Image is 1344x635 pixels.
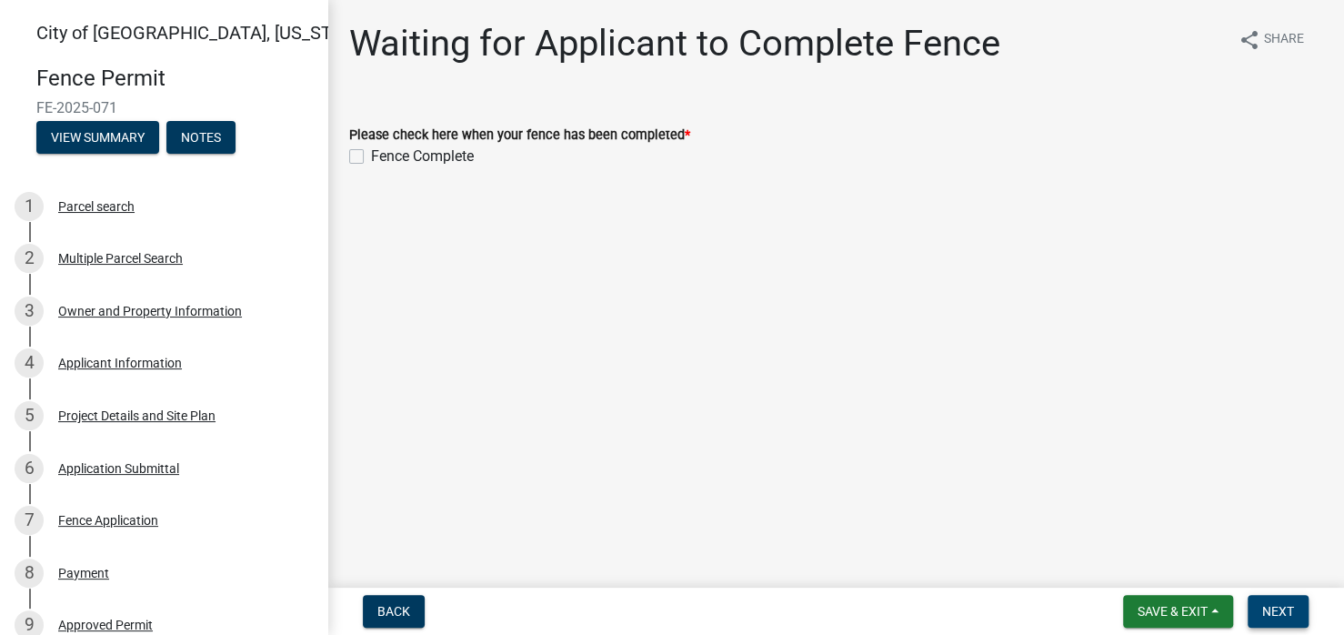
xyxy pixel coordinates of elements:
div: 4 [15,348,44,378]
div: Project Details and Site Plan [58,409,216,422]
div: Multiple Parcel Search [58,252,183,265]
button: Back [363,595,425,628]
div: 6 [15,454,44,483]
div: Application Submittal [58,462,179,475]
wm-modal-confirm: Notes [166,131,236,146]
span: Back [377,604,410,619]
div: 7 [15,506,44,535]
div: Approved Permit [58,619,153,631]
button: shareShare [1224,22,1319,57]
span: Share [1264,29,1304,51]
div: Owner and Property Information [58,305,242,317]
div: 2 [15,244,44,273]
div: 5 [15,401,44,430]
wm-modal-confirm: Summary [36,131,159,146]
button: Next [1248,595,1309,628]
div: Fence Application [58,514,158,527]
button: Save & Exit [1123,595,1233,628]
div: Applicant Information [58,357,182,369]
i: share [1239,29,1260,51]
div: 8 [15,559,44,588]
span: City of [GEOGRAPHIC_DATA], [US_STATE] [36,22,367,44]
label: Fence Complete [371,146,474,167]
div: 3 [15,297,44,326]
button: View Summary [36,121,159,154]
span: FE-2025-071 [36,99,291,116]
h1: Waiting for Applicant to Complete Fence [349,22,1000,66]
h4: Fence Permit [36,66,313,92]
button: Notes [166,121,236,154]
label: Please check here when your fence has been completed [349,129,690,142]
div: Parcel search [58,200,135,213]
div: Payment [58,567,109,580]
span: Save & Exit [1138,604,1208,619]
div: 1 [15,192,44,221]
span: Next [1262,604,1294,619]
